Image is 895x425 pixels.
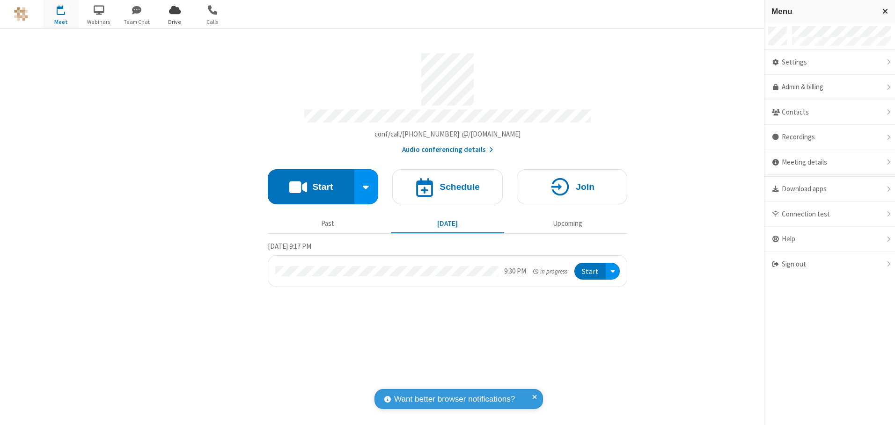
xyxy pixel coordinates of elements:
span: Webinars [81,18,117,26]
span: Team Chat [119,18,154,26]
div: 9:30 PM [504,266,526,277]
div: Recordings [764,125,895,150]
div: Help [764,227,895,252]
div: Connection test [764,202,895,227]
div: Contacts [764,100,895,125]
h4: Join [576,182,594,191]
div: Download apps [764,177,895,202]
span: Calls [195,18,230,26]
section: Today's Meetings [268,241,627,288]
div: Sign out [764,252,895,277]
span: Meet [44,18,79,26]
button: Past [271,215,384,232]
div: Meeting details [764,150,895,175]
button: Upcoming [511,215,624,232]
button: Start [574,263,606,280]
span: Drive [157,18,192,26]
div: 1 [63,5,69,12]
h3: Menu [771,7,874,16]
button: Start [268,169,354,204]
button: Join [517,169,627,204]
span: [DATE] 9:17 PM [268,242,311,251]
span: Want better browser notifications? [394,393,515,405]
div: Start conference options [354,169,379,204]
div: Settings [764,50,895,75]
section: Account details [268,46,627,155]
h4: Schedule [440,182,480,191]
img: QA Selenium DO NOT DELETE OR CHANGE [14,7,28,21]
a: Admin & billing [764,75,895,100]
button: Audio conferencing details [402,144,493,155]
em: in progress [533,267,567,276]
button: Copy my meeting room linkCopy my meeting room link [374,129,521,140]
button: Schedule [392,169,503,204]
h4: Start [312,182,333,191]
span: Copy my meeting room link [374,130,521,138]
div: Open menu [606,263,620,280]
button: [DATE] [391,215,504,232]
